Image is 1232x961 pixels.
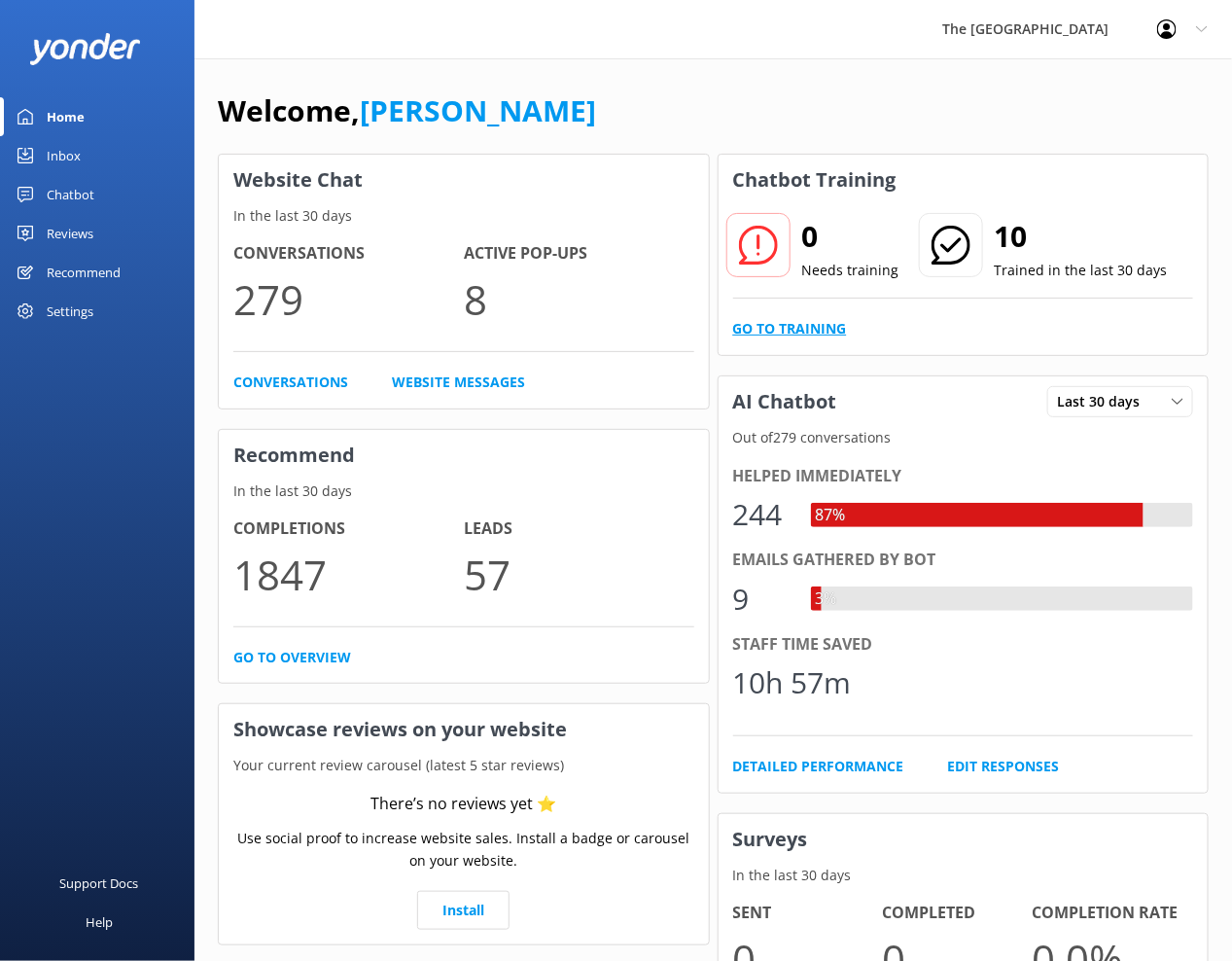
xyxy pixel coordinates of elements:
p: Trained in the last 30 days [995,260,1168,281]
p: In the last 30 days [719,865,1209,886]
div: 244 [733,491,792,538]
p: Needs training [802,260,899,281]
div: Staff time saved [733,632,1194,658]
p: Out of 279 conversations [719,427,1209,448]
h3: Chatbot Training [719,155,911,205]
h4: Completion Rate [1032,901,1181,926]
h2: 10 [995,213,1168,260]
div: Helped immediately [733,464,1194,489]
div: 3% [811,587,842,612]
img: yonder-white-logo.png [29,33,141,65]
p: 57 [464,542,694,607]
h3: AI Chatbot [719,376,852,427]
div: 10h 57m [733,659,852,706]
h4: Sent [733,901,883,926]
div: Reviews [47,214,93,253]
h4: Active Pop-ups [464,241,694,267]
h3: Recommend [219,430,709,480]
div: Recommend [47,253,121,292]
p: Your current review carousel (latest 5 star reviews) [219,755,709,776]
div: Emails gathered by bot [733,548,1194,573]
h3: Showcase reviews on your website [219,704,709,755]
div: Chatbot [47,175,94,214]
div: Inbox [47,136,81,175]
a: [PERSON_NAME] [360,90,596,130]
a: Detailed Performance [733,756,904,777]
h4: Completions [233,516,464,542]
h1: Welcome, [218,88,596,134]
div: There’s no reviews yet ⭐ [370,792,556,817]
h3: Surveys [719,814,1209,865]
a: Conversations [233,372,348,393]
h3: Website Chat [219,155,709,205]
div: Help [86,903,113,942]
h4: Leads [464,516,694,542]
a: Go to Training [733,318,847,339]
h4: Conversations [233,241,464,267]
a: Install [417,891,510,930]
p: 279 [233,267,464,332]
div: Support Docs [60,864,139,903]
div: 87% [811,503,851,528]
div: Settings [47,292,93,331]
a: Edit Responses [948,756,1060,777]
h2: 0 [802,213,899,260]
h4: Completed [882,901,1032,926]
div: 9 [733,576,792,623]
a: Go to overview [233,647,351,668]
p: 8 [464,267,694,332]
p: In the last 30 days [219,205,709,227]
p: In the last 30 days [219,480,709,502]
p: Use social proof to increase website sales. Install a badge or carousel on your website. [233,828,694,872]
p: 1847 [233,542,464,607]
span: Last 30 days [1057,391,1151,412]
a: Website Messages [392,372,525,393]
div: Home [47,97,85,136]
